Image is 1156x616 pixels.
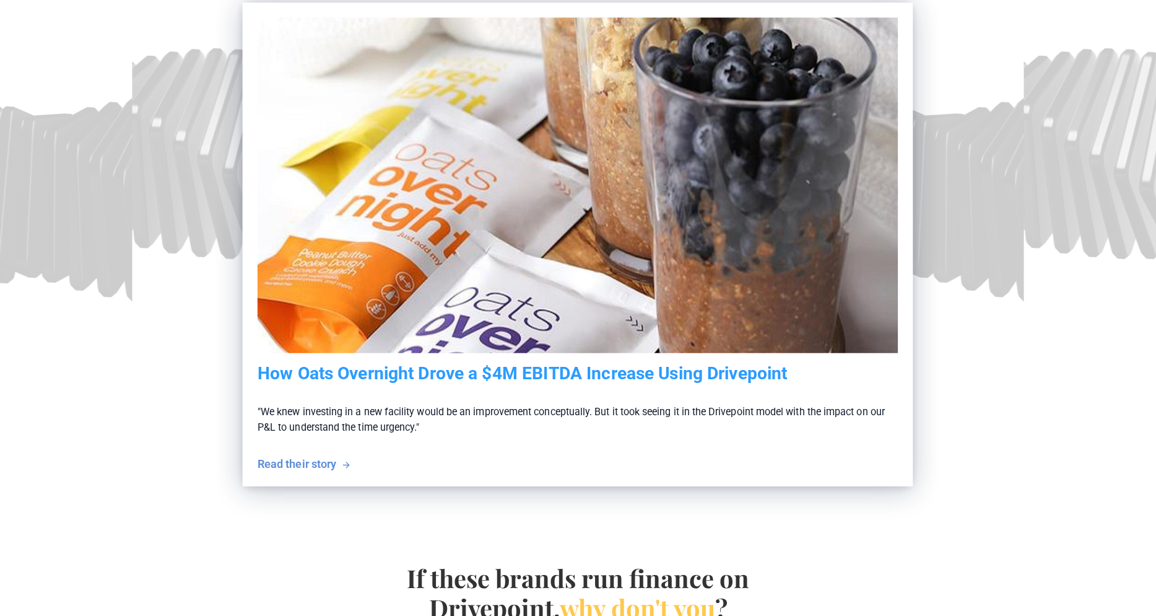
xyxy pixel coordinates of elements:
[933,457,1156,616] iframe: Chat Widget
[258,455,336,471] div: Read their story
[243,2,913,486] a: How Oats Overnight Drove a $4M EBITDA Increase Using Drivepoint"We knew investing in a new facili...
[258,363,898,384] h5: How Oats Overnight Drove a $4M EBITDA Increase Using Drivepoint
[258,384,898,455] p: "We knew investing in a new facility would be an improvement conceptually. But it took seeing it ...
